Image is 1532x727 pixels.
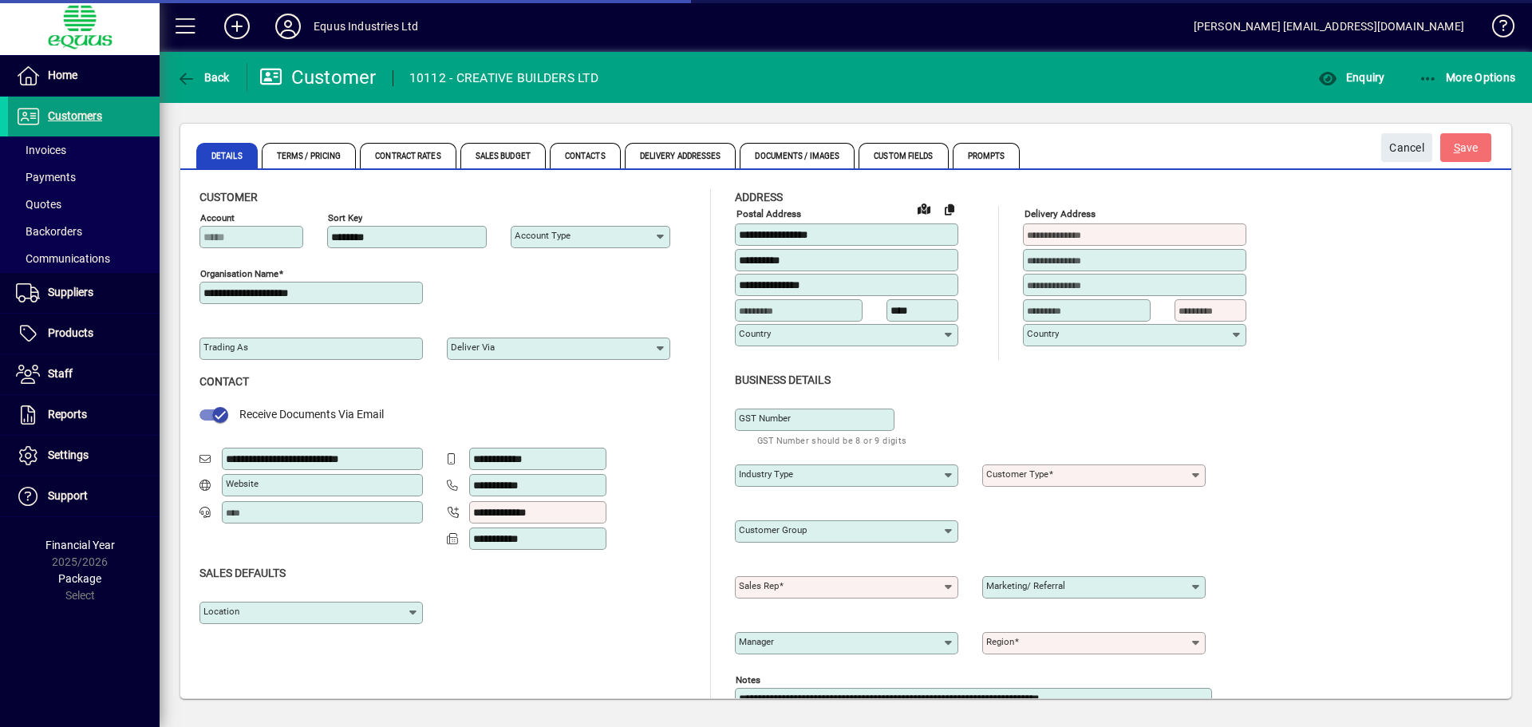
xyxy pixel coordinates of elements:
mat-hint: GST Number should be 8 or 9 digits [757,431,907,449]
span: Address [735,191,783,203]
a: View on map [911,196,937,221]
a: Quotes [8,191,160,218]
span: Contacts [550,143,621,168]
span: Settings [48,448,89,461]
mat-label: Notes [736,674,760,685]
span: Invoices [16,144,66,156]
mat-label: Deliver via [451,342,495,353]
span: More Options [1419,71,1516,84]
span: Terms / Pricing [262,143,357,168]
a: Backorders [8,218,160,245]
mat-label: Manager [739,636,774,647]
mat-label: Country [739,328,771,339]
mat-label: Location [203,606,239,617]
button: More Options [1415,63,1520,92]
a: Products [8,314,160,354]
button: Back [172,63,234,92]
span: Details [196,143,258,168]
span: Financial Year [45,539,115,551]
span: Customers [48,109,102,122]
span: Payments [16,171,76,184]
a: Knowledge Base [1480,3,1512,55]
a: Suppliers [8,273,160,313]
span: Documents / Images [740,143,855,168]
span: Receive Documents Via Email [239,408,384,421]
mat-label: Industry type [739,468,793,480]
a: Support [8,476,160,516]
mat-label: Sort key [328,212,362,223]
div: 10112 - CREATIVE BUILDERS LTD [409,65,598,91]
a: Settings [8,436,160,476]
span: Enquiry [1318,71,1384,84]
span: Sales defaults [199,567,286,579]
button: Save [1440,133,1491,162]
span: Staff [48,367,73,380]
span: S [1454,141,1460,154]
div: Customer [259,65,377,90]
span: Customer [199,191,258,203]
span: Contract Rates [360,143,456,168]
span: Back [176,71,230,84]
mat-label: Trading as [203,342,248,353]
button: Add [211,12,263,41]
a: Invoices [8,136,160,164]
span: Backorders [16,225,82,238]
span: Prompts [953,143,1021,168]
span: Delivery Addresses [625,143,736,168]
span: ave [1454,135,1479,161]
span: Sales Budget [460,143,546,168]
span: Reports [48,408,87,421]
mat-label: Account Type [515,230,571,241]
button: Cancel [1381,133,1432,162]
mat-label: Customer group [739,524,807,535]
mat-label: Organisation name [200,268,278,279]
button: Profile [263,12,314,41]
mat-label: Account [200,212,235,223]
span: Business details [735,373,831,386]
mat-label: Sales rep [739,580,779,591]
a: Home [8,56,160,96]
mat-label: Region [986,636,1014,647]
mat-label: GST Number [739,413,791,424]
span: Suppliers [48,286,93,298]
span: Products [48,326,93,339]
span: Support [48,489,88,502]
div: Equus Industries Ltd [314,14,419,39]
a: Communications [8,245,160,272]
div: [PERSON_NAME] [EMAIL_ADDRESS][DOMAIN_NAME] [1194,14,1464,39]
button: Enquiry [1314,63,1388,92]
app-page-header-button: Back [160,63,247,92]
span: Communications [16,252,110,265]
span: Package [58,572,101,585]
mat-label: Website [226,478,259,489]
a: Staff [8,354,160,394]
mat-label: Marketing/ Referral [986,580,1065,591]
a: Payments [8,164,160,191]
span: Contact [199,375,249,388]
button: Copy to Delivery address [937,196,962,222]
span: Custom Fields [859,143,948,168]
span: Home [48,69,77,81]
span: Cancel [1389,135,1424,161]
mat-label: Customer type [986,468,1048,480]
mat-label: Country [1027,328,1059,339]
span: Quotes [16,198,61,211]
a: Reports [8,395,160,435]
